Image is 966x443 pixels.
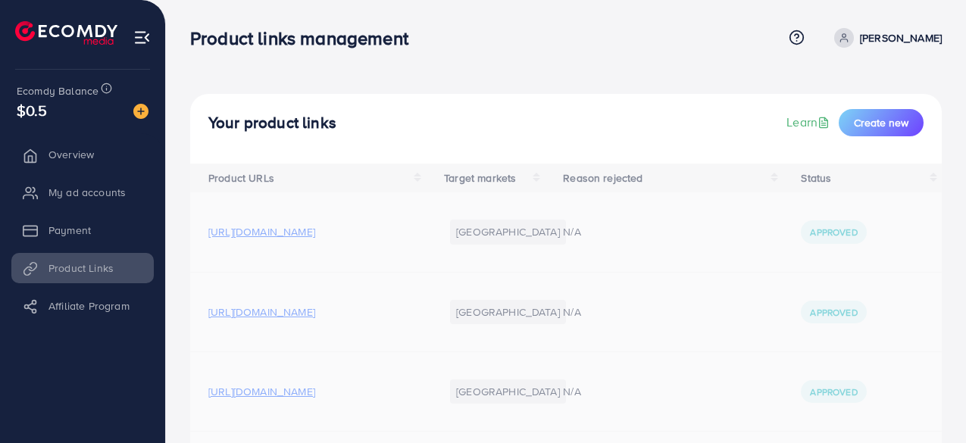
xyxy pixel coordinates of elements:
span: $0.5 [17,99,48,121]
a: Learn [786,114,833,131]
span: Ecomdy Balance [17,83,98,98]
img: logo [15,21,117,45]
img: image [133,104,148,119]
p: [PERSON_NAME] [860,29,942,47]
a: [PERSON_NAME] [828,28,942,48]
h3: Product links management [190,27,420,49]
h4: Your product links [208,114,336,133]
span: Create new [854,115,908,130]
img: menu [133,29,151,46]
button: Create new [839,109,924,136]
